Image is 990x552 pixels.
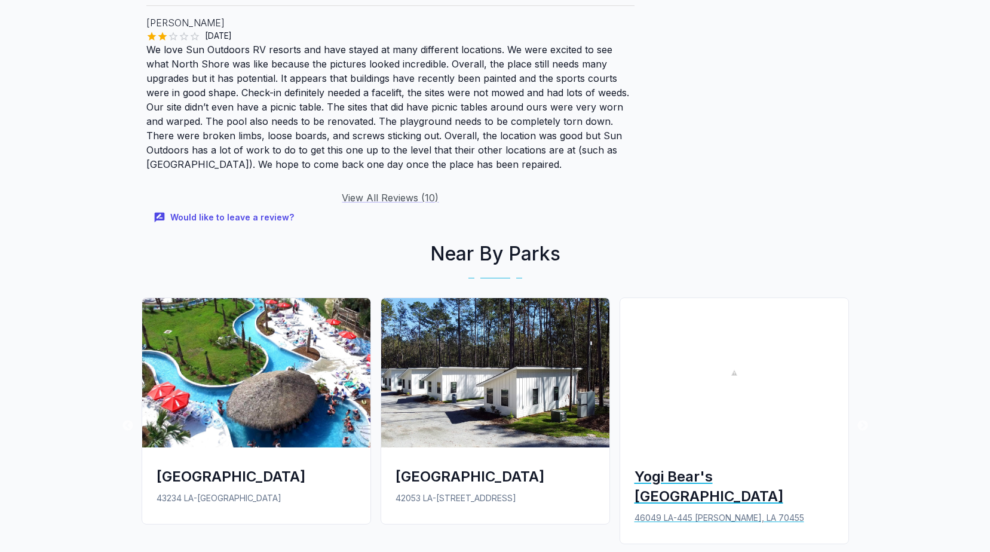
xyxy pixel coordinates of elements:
p: We love Sun Outdoors RV resorts and have stayed at many different locations. We were excited to s... [146,42,635,171]
img: Reunion Lake RV Resort [142,298,370,447]
button: Next [857,420,869,432]
a: Fireside RV Resort[GEOGRAPHIC_DATA]42053 LA-[STREET_ADDRESS] [376,298,615,533]
p: 43234 LA-[GEOGRAPHIC_DATA] [157,492,356,505]
p: 46049 LA-445 [PERSON_NAME], LA 70455 [635,511,834,525]
img: Yogi Bear's Jellystone Park [620,298,848,447]
div: Yogi Bear's [GEOGRAPHIC_DATA] [635,467,834,506]
div: [GEOGRAPHIC_DATA] [157,467,356,486]
div: [GEOGRAPHIC_DATA] [396,467,595,486]
a: View All Reviews (10) [342,192,439,204]
p: [PERSON_NAME] [146,16,635,30]
a: Reunion Lake RV Resort[GEOGRAPHIC_DATA]43234 LA-[GEOGRAPHIC_DATA] [137,298,376,533]
span: [DATE] [200,30,237,42]
button: Would like to leave a review? [146,205,304,231]
p: 42053 LA-[STREET_ADDRESS] [396,492,595,505]
img: Fireside RV Resort [381,298,609,447]
h2: Near By Parks [137,240,854,268]
button: Previous [122,420,134,432]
